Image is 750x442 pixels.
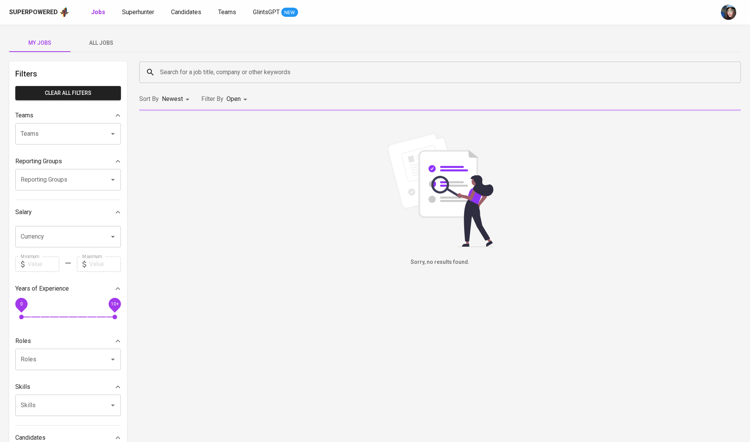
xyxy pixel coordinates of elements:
[15,284,69,293] p: Years of Experience
[139,258,741,266] h6: Sorry, no results found.
[108,128,118,139] button: Open
[15,208,32,217] p: Salary
[383,132,497,247] img: file_searching.svg
[139,94,159,104] p: Sort By
[281,9,298,16] span: NEW
[253,8,298,17] a: GlintsGPT NEW
[15,281,121,296] div: Years of Experience
[9,6,70,18] a: Superpoweredapp logo
[15,157,62,166] p: Reporting Groups
[227,92,250,106] div: Open
[122,8,154,16] span: Superhunter
[162,92,192,106] div: Newest
[253,8,280,16] span: GlintsGPT
[108,354,118,365] button: Open
[28,257,59,272] input: Value
[59,6,70,18] img: app logo
[122,8,156,17] a: Superhunter
[21,88,115,98] span: Clear All filters
[89,257,121,272] input: Value
[15,68,121,80] h6: Filters
[15,86,121,100] button: Clear All filters
[75,38,127,48] span: All Jobs
[9,8,58,17] div: Superpowered
[227,95,241,102] span: Open
[20,301,23,306] span: 0
[218,8,238,17] a: Teams
[218,8,236,16] span: Teams
[162,94,183,104] p: Newest
[108,174,118,185] button: Open
[15,382,30,392] p: Skills
[201,94,223,104] p: Filter By
[15,111,33,120] p: Teams
[15,379,121,395] div: Skills
[15,108,121,123] div: Teams
[15,154,121,169] div: Reporting Groups
[15,336,31,346] p: Roles
[171,8,201,16] span: Candidates
[15,333,121,349] div: Roles
[14,38,66,48] span: My Jobs
[171,8,203,17] a: Candidates
[15,205,121,220] div: Salary
[721,5,736,20] img: diazagista@glints.com
[108,231,118,242] button: Open
[108,400,118,411] button: Open
[91,8,107,17] a: Jobs
[111,301,119,306] span: 10+
[91,8,105,16] b: Jobs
